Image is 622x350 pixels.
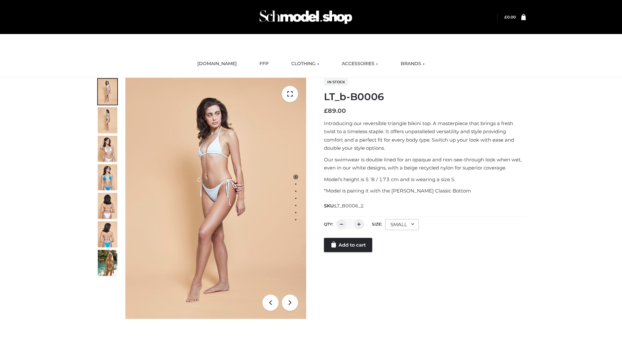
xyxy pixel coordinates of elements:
[324,107,346,114] bdi: 89.00
[98,136,117,162] img: ArielClassicBikiniTop_CloudNine_AzureSky_OW114ECO_3-scaled.jpg
[324,119,526,152] p: Introducing our reversible triangle bikini top. A masterpiece that brings a fresh twist to a time...
[396,57,430,71] a: BRANDS
[98,79,117,105] img: ArielClassicBikiniTop_CloudNine_AzureSky_OW114ECO_1-scaled.jpg
[286,57,324,71] a: CLOTHING
[504,15,507,19] span: £
[324,156,526,172] p: Our swimwear is double lined for an opaque and non-see-through look when wet, even in our white d...
[98,221,117,247] img: ArielClassicBikiniTop_CloudNine_AzureSky_OW114ECO_8-scaled.jpg
[324,222,333,227] label: QTY:
[324,175,526,184] p: Model’s height is 5 ‘8 / 173 cm and is wearing a size S.
[372,222,382,227] label: Size:
[324,187,526,195] p: *Model is pairing it with the [PERSON_NAME] Classic Bottom
[337,57,383,71] a: ACCESSORIES
[125,78,306,319] img: LT_b-B0006
[504,15,516,19] bdi: 0.00
[324,91,526,103] h1: LT_b-B0006
[98,164,117,190] img: ArielClassicBikiniTop_CloudNine_AzureSky_OW114ECO_4-scaled.jpg
[324,238,372,252] a: Add to cart
[98,250,117,276] img: Arieltop_CloudNine_AzureSky2.jpg
[257,4,354,30] img: Schmodel Admin 964
[98,107,117,133] img: ArielClassicBikiniTop_CloudNine_AzureSky_OW114ECO_2-scaled.jpg
[255,57,273,71] a: FFP
[324,107,328,114] span: £
[504,15,516,19] a: £0.00
[324,78,348,86] span: In stock
[385,219,419,230] div: SMALL
[335,203,364,209] span: LT_B0006_2
[192,57,242,71] a: [DOMAIN_NAME]
[98,193,117,219] img: ArielClassicBikiniTop_CloudNine_AzureSky_OW114ECO_7-scaled.jpg
[324,202,364,210] span: SKU:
